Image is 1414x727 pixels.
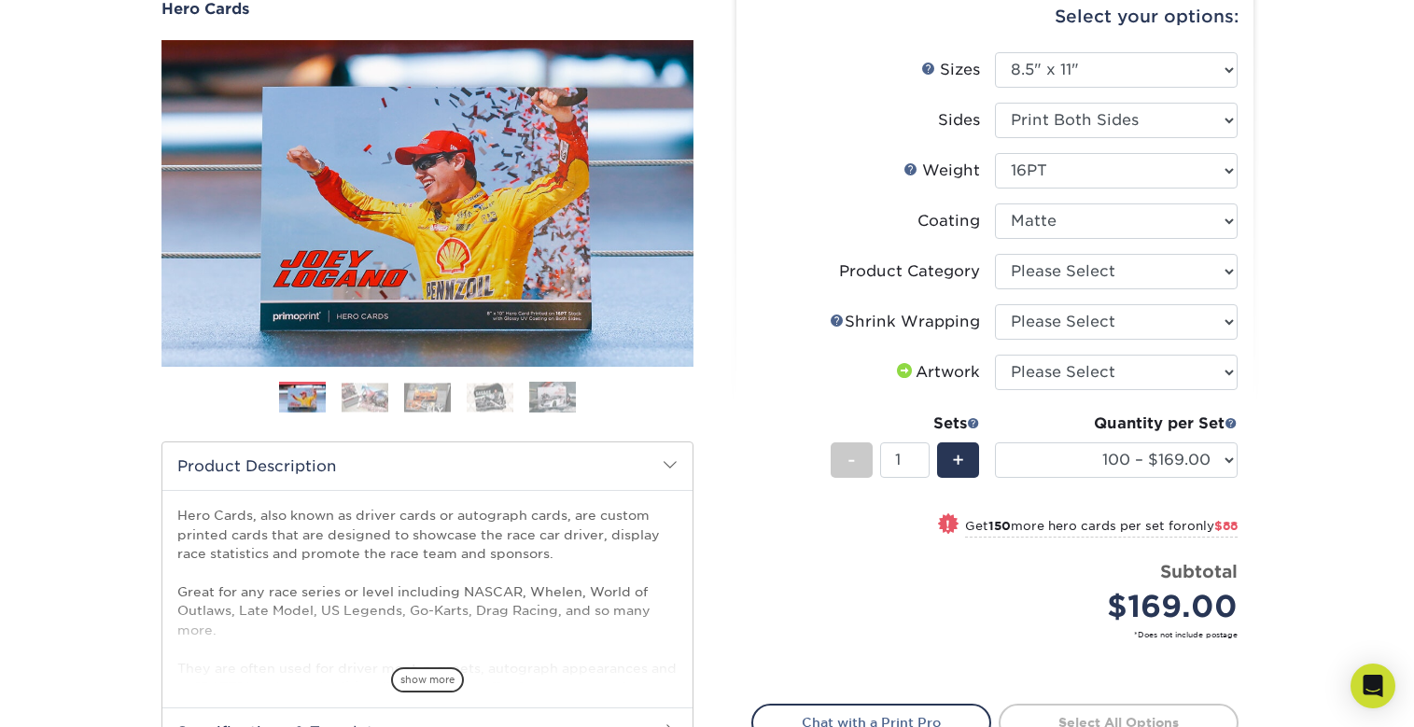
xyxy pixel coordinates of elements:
div: Shrink Wrapping [830,311,980,333]
img: Hero Cards 04 [467,383,513,412]
strong: Subtotal [1160,561,1238,581]
span: $88 [1214,519,1238,533]
div: $169.00 [1009,584,1238,629]
img: Hero Cards 01 [161,36,693,370]
span: + [952,446,964,474]
img: Hero Cards 01 [279,384,326,413]
div: Coating [917,210,980,232]
div: Open Intercom Messenger [1351,664,1395,708]
span: only [1187,519,1238,533]
div: Artwork [893,361,980,384]
img: Hero Cards 05 [529,381,576,413]
img: Hero Cards 03 [404,383,451,412]
div: Sets [831,412,980,435]
div: Sizes [921,59,980,81]
strong: 150 [988,519,1011,533]
small: Get more hero cards per set for [965,519,1238,538]
span: show more [391,667,464,692]
div: Quantity per Set [995,412,1238,435]
img: Hero Cards 02 [342,383,388,412]
small: *Does not include postage [766,629,1238,640]
span: - [847,446,856,474]
div: Weight [903,160,980,182]
span: ! [945,515,950,535]
h2: Product Description [162,442,693,490]
div: Sides [938,109,980,132]
div: Product Category [839,260,980,283]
